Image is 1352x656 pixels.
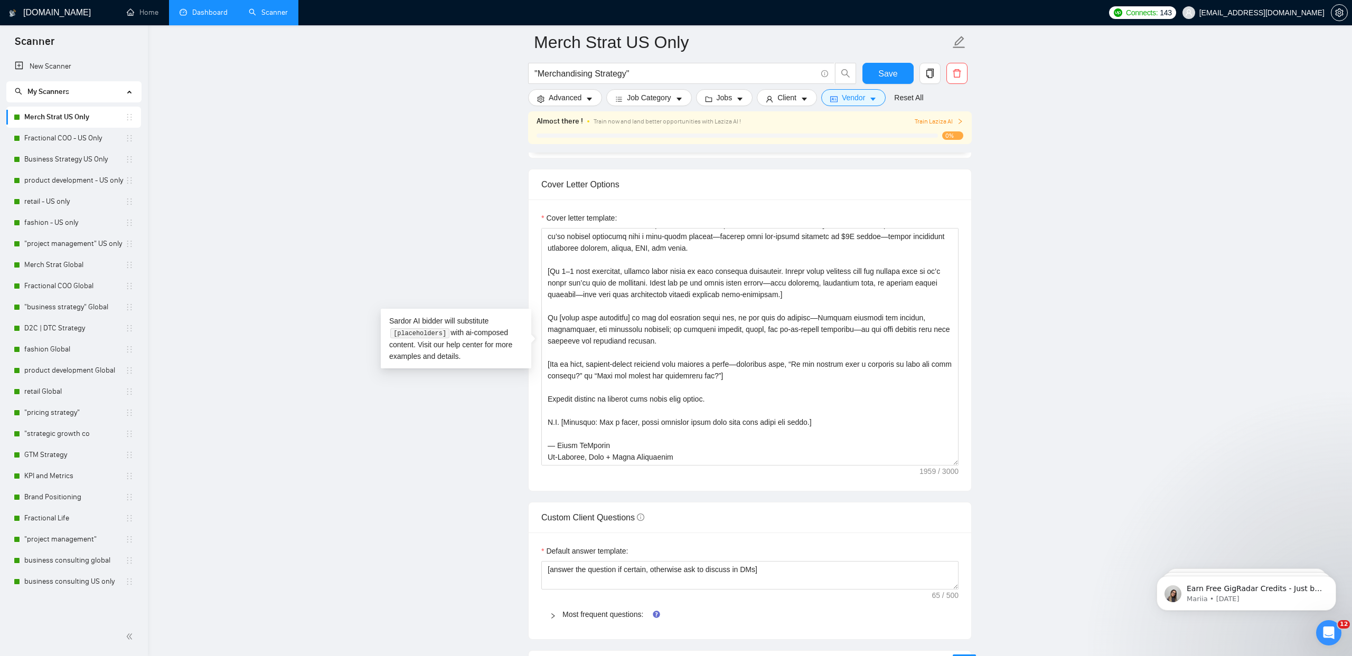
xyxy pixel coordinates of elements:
button: settingAdvancedcaret-down [528,89,602,106]
a: Fractional COO Global [24,275,125,297]
button: folderJobscaret-down [696,89,753,106]
iframe: Intercom live chat [1316,620,1341,645]
li: KPI and Metrics [6,465,141,487]
li: Business Strategy US Only [6,149,141,170]
a: product development Global [24,360,125,381]
textarea: Cover letter template: [541,228,959,465]
span: search [15,88,22,95]
a: Business Strategy US Only [24,149,125,170]
a: "business strategy" Global [24,297,125,318]
span: My Scanners [27,87,69,96]
li: retail - US only [6,191,141,212]
div: Sardor AI bidder will substitute with ai-composed content. Visit our for more examples and details. [381,309,531,368]
span: holder [125,113,134,121]
li: business consulting global [6,550,141,571]
span: info-circle [637,514,644,521]
span: folder [705,95,712,103]
div: Most frequent questions: [541,602,959,626]
li: Merch Strat US Only [6,107,141,128]
li: Fractional Life [6,508,141,529]
li: "project management" US only [6,233,141,254]
li: "strategic growth co [6,423,141,444]
li: product development Global [6,360,141,381]
button: userClientcaret-down [757,89,817,106]
li: "pricing strategy" [6,402,141,423]
span: user [766,95,773,103]
button: idcardVendorcaret-down [821,89,886,106]
span: caret-down [675,95,683,103]
span: Almost there ! [537,116,583,127]
span: holder [125,451,134,459]
a: dashboardDashboard [180,8,228,17]
li: "business strategy" Global [6,297,141,318]
li: fashion Global [6,339,141,360]
a: "project management" [24,529,125,550]
span: holder [125,556,134,565]
a: business consulting global [24,550,125,571]
span: holder [125,134,134,142]
span: double-left [126,631,136,642]
button: setting [1331,4,1348,21]
a: business consulting US only [24,571,125,592]
a: help center [446,340,483,349]
li: "project management" [6,529,141,550]
a: Merch Strat Global [24,254,125,275]
a: "pricing strategy" [24,402,125,423]
span: holder [125,366,134,375]
a: "project management" US only [24,233,125,254]
a: fashion Global [24,339,125,360]
a: searchScanner [249,8,288,17]
button: search [835,63,856,84]
span: 143 [1160,7,1171,18]
div: Tooltip anchor [652,610,661,619]
span: edit [952,35,966,49]
span: setting [537,95,544,103]
li: Fractional COO - US Only [6,128,141,149]
span: holder [125,387,134,396]
span: info-circle [821,70,828,77]
button: barsJob Categorycaret-down [606,89,691,106]
li: D2C | DTC Strategy [6,318,141,339]
li: New Scanner [6,56,141,77]
a: fashion - US only [24,212,125,233]
input: Scanner name... [534,29,950,55]
span: holder [125,430,134,438]
span: 12 [1338,620,1350,629]
span: delete [947,69,967,78]
li: product development - US only [6,170,141,191]
span: idcard [830,95,838,103]
span: holder [125,514,134,522]
a: Merch Strat US Only [24,107,125,128]
a: Most frequent questions: [562,610,643,619]
a: product development - US only [24,170,125,191]
a: D2C | DTC Strategy [24,318,125,339]
span: Custom Client Questions [541,513,644,522]
span: Vendor [842,92,865,103]
button: Save [862,63,914,84]
a: GTM Strategy [24,444,125,465]
span: holder [125,218,134,227]
span: copy [920,69,940,78]
span: right [957,118,963,125]
span: Save [878,67,897,80]
code: [placeholders] [390,328,449,339]
span: holder [125,493,134,501]
label: Cover letter template: [541,212,617,224]
a: Fractional Life [24,508,125,529]
a: retail Global [24,381,125,402]
a: New Scanner [15,56,133,77]
li: business consulting US only [6,571,141,592]
span: caret-down [869,95,877,103]
li: retail Global [6,381,141,402]
button: Train Laziza AI [915,117,963,127]
li: Merch Strat Global [6,254,141,275]
a: Fractional COO - US Only [24,128,125,149]
a: "strategic growth co [24,423,125,444]
a: setting [1331,8,1348,17]
div: Cover Letter Options [541,169,959,199]
button: delete [946,63,968,84]
li: Brand Positioning [6,487,141,508]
